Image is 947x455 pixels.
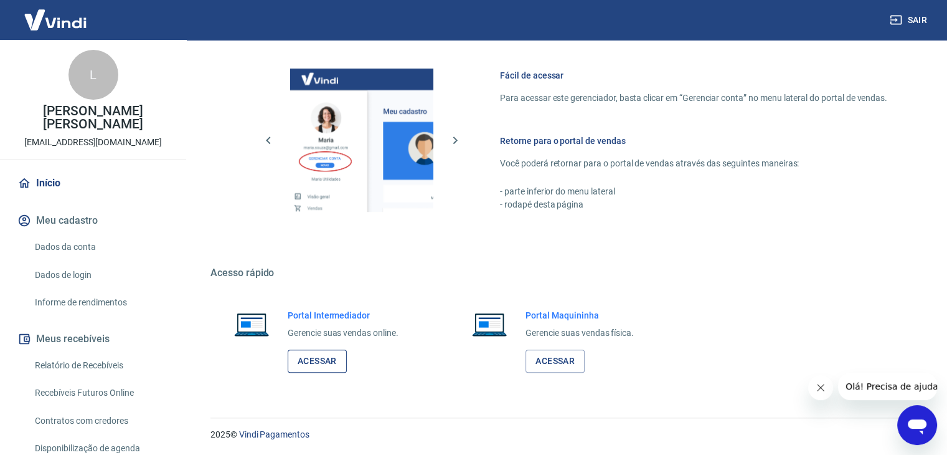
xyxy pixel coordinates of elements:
[68,50,118,100] div: L
[288,309,398,322] h6: Portal Intermediador
[463,309,516,339] img: Imagem de um notebook aberto
[500,198,887,211] p: - rodapé desta página
[525,327,634,340] p: Gerencie suas vendas física.
[897,405,937,445] iframe: Botão para abrir a janela de mensagens
[525,309,634,322] h6: Portal Maquininha
[887,9,932,32] button: Sair
[210,428,917,441] p: 2025 ©
[838,373,937,400] iframe: Mensagem da empresa
[30,262,171,288] a: Dados de login
[15,207,171,234] button: Meu cadastro
[30,408,171,434] a: Contratos com credores
[15,170,171,197] a: Início
[288,350,347,373] a: Acessar
[24,136,162,149] p: [EMAIL_ADDRESS][DOMAIN_NAME]
[288,327,398,340] p: Gerencie suas vendas online.
[30,234,171,260] a: Dados da conta
[290,69,433,212] img: Imagem da dashboard mostrando o botão de gerenciar conta na sidebar no lado esquerdo
[30,290,171,315] a: Informe de rendimentos
[210,267,917,279] h5: Acesso rápido
[10,105,176,131] p: [PERSON_NAME] [PERSON_NAME]
[500,157,887,170] p: Você poderá retornar para o portal de vendas através das seguintes maneiras:
[15,1,96,39] img: Vindi
[30,380,171,406] a: Recebíveis Futuros Online
[500,69,887,82] h6: Fácil de acessar
[7,9,105,19] span: Olá! Precisa de ajuda?
[500,135,887,147] h6: Retorne para o portal de vendas
[15,325,171,353] button: Meus recebíveis
[225,309,278,339] img: Imagem de um notebook aberto
[808,375,833,400] iframe: Fechar mensagem
[30,353,171,378] a: Relatório de Recebíveis
[239,429,309,439] a: Vindi Pagamentos
[500,185,887,198] p: - parte inferior do menu lateral
[525,350,585,373] a: Acessar
[500,92,887,105] p: Para acessar este gerenciador, basta clicar em “Gerenciar conta” no menu lateral do portal de ven...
